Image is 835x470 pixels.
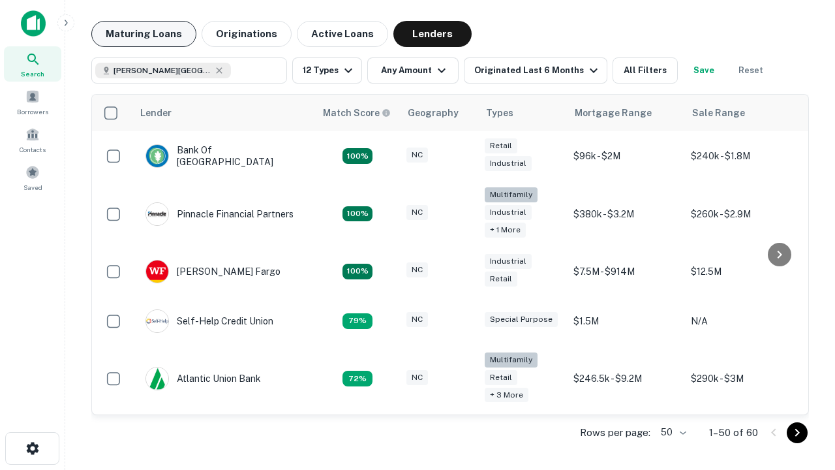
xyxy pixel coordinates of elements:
td: N/A [684,296,802,346]
div: Matching Properties: 10, hasApolloMatch: undefined [342,371,372,386]
div: + 3 more [485,388,528,403]
button: Maturing Loans [91,21,196,47]
img: capitalize-icon.png [21,10,46,37]
a: Saved [4,160,61,195]
td: $260k - $2.9M [684,181,802,247]
div: Special Purpose [485,312,558,327]
div: Industrial [485,205,532,220]
p: 1–50 of 60 [709,425,758,441]
th: Sale Range [684,95,802,131]
div: Retail [485,370,517,385]
button: 12 Types [292,57,362,84]
div: [PERSON_NAME] Fargo [145,260,281,283]
th: Capitalize uses an advanced AI algorithm to match your search with the best lender. The match sco... [315,95,400,131]
span: Contacts [20,144,46,155]
button: Originated Last 6 Months [464,57,607,84]
div: Self-help Credit Union [145,309,273,333]
div: Industrial [485,156,532,171]
div: Capitalize uses an advanced AI algorithm to match your search with the best lender. The match sco... [323,106,391,120]
button: Go to next page [787,422,808,443]
td: $1.5M [567,296,684,346]
div: Matching Properties: 11, hasApolloMatch: undefined [342,313,372,329]
div: NC [406,148,428,163]
span: Search [21,69,44,79]
div: NC [406,370,428,385]
th: Types [478,95,567,131]
button: Save your search to get updates of matches that match your search criteria. [683,57,725,84]
td: $7.5M - $914M [567,247,684,296]
button: Reset [730,57,772,84]
div: Retail [485,138,517,153]
div: 50 [656,423,688,442]
img: picture [146,203,168,225]
a: Search [4,46,61,82]
div: Types [486,105,513,121]
div: Geography [408,105,459,121]
div: NC [406,312,428,327]
div: Multifamily [485,187,538,202]
div: Industrial [485,254,532,269]
img: picture [146,368,168,390]
td: $12.5M [684,247,802,296]
td: $380k - $3.2M [567,181,684,247]
th: Mortgage Range [567,95,684,131]
div: Originated Last 6 Months [474,63,601,78]
p: Rows per page: [580,425,650,441]
img: picture [146,310,168,332]
th: Geography [400,95,478,131]
span: Borrowers [17,106,48,117]
td: $246.5k - $9.2M [567,346,684,412]
th: Lender [132,95,315,131]
div: NC [406,262,428,277]
button: Originations [202,21,292,47]
div: NC [406,205,428,220]
div: Retail [485,272,517,287]
span: Saved [23,182,42,193]
div: Mortgage Range [575,105,652,121]
img: picture [146,145,168,167]
button: All Filters [613,57,678,84]
button: Any Amount [367,57,459,84]
span: [PERSON_NAME][GEOGRAPHIC_DATA], [GEOGRAPHIC_DATA] [114,65,211,76]
div: Atlantic Union Bank [145,367,261,390]
td: $96k - $2M [567,131,684,181]
div: Pinnacle Financial Partners [145,202,294,226]
button: Lenders [393,21,472,47]
div: Bank Of [GEOGRAPHIC_DATA] [145,144,302,168]
a: Borrowers [4,84,61,119]
td: $240k - $1.8M [684,131,802,181]
td: $290k - $3M [684,346,802,412]
iframe: Chat Widget [770,366,835,428]
h6: Match Score [323,106,388,120]
div: Sale Range [692,105,745,121]
div: Multifamily [485,352,538,368]
img: picture [146,260,168,283]
div: Matching Properties: 15, hasApolloMatch: undefined [342,264,372,279]
div: + 1 more [485,223,526,238]
div: Matching Properties: 25, hasApolloMatch: undefined [342,206,372,222]
div: Lender [140,105,172,121]
div: Matching Properties: 14, hasApolloMatch: undefined [342,148,372,164]
button: Active Loans [297,21,388,47]
a: Contacts [4,122,61,157]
